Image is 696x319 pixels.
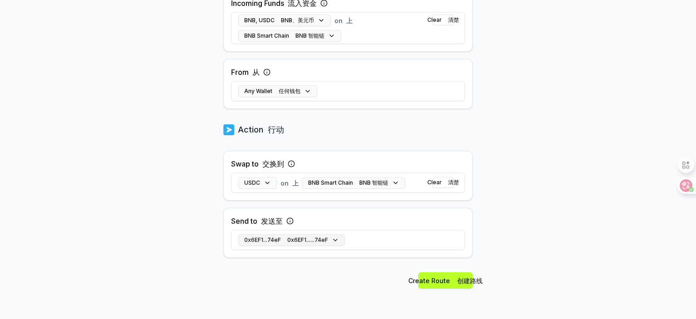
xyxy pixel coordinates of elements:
[261,216,283,226] font: 发送至
[432,15,454,25] button: Clear 清楚
[238,123,284,136] p: Action
[279,88,300,94] font: 任何钱包
[238,15,331,26] button: BNB, USDC BNB、美元币
[292,179,299,187] font: 上
[295,32,324,39] font: BNB 智能链
[231,67,260,78] label: From
[268,125,284,134] font: 行动
[238,234,345,246] button: 0x6EF1...74eF 0x6EF1......74eF
[238,85,317,97] button: Any Wallet 任何钱包
[238,30,341,42] button: BNB Smart Chain BNB 智能链
[334,16,353,25] span: on
[346,17,353,25] font: 上
[432,177,454,188] button: Clear 清楚
[281,17,314,24] font: BNB、美元币
[223,123,234,136] img: logo
[231,216,283,226] label: Send to
[262,159,284,168] font: 交换到
[238,177,277,189] button: USDC
[448,179,459,186] font: 清楚
[287,236,328,243] font: 0x6EF1......74eF
[280,178,299,188] span: on
[448,16,459,23] font: 清楚
[302,177,405,189] button: BNB Smart Chain BNB 智能链
[418,272,473,289] button: Create Route 创建路线
[231,158,284,169] label: Swap to
[457,277,483,285] font: 创建路线
[252,68,260,77] font: 从
[359,179,388,186] font: BNB 智能链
